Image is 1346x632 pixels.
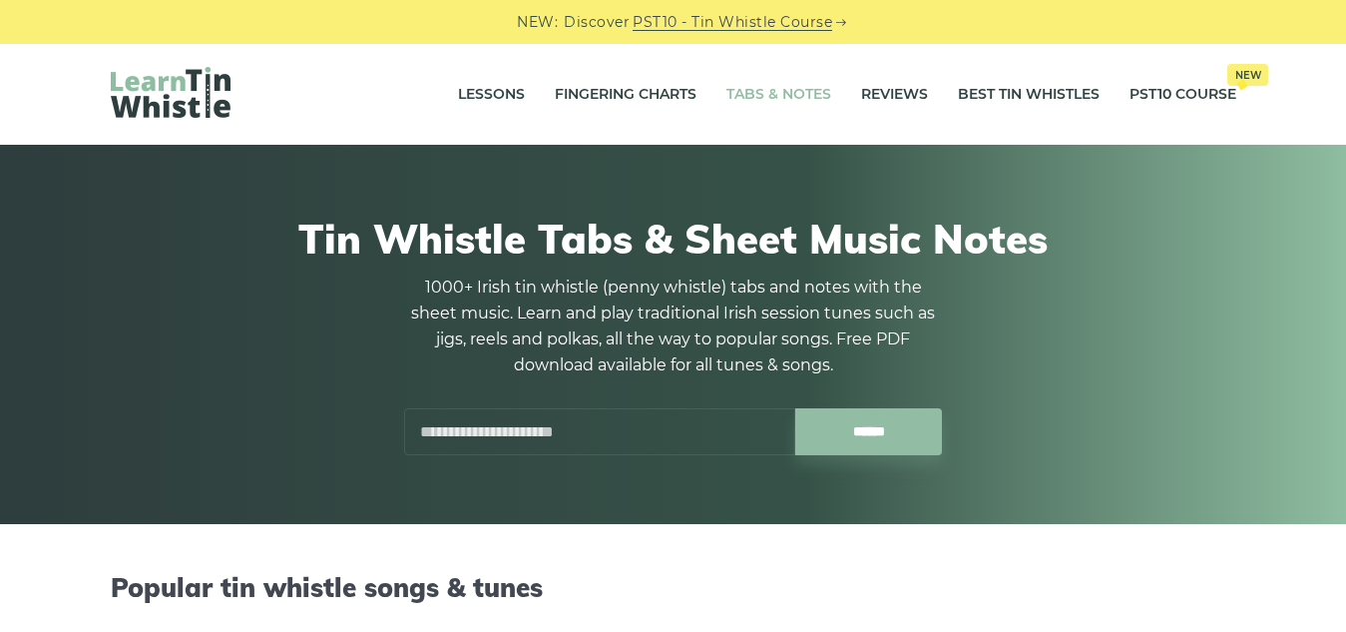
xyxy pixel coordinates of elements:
a: Best Tin Whistles [958,70,1100,120]
a: Fingering Charts [555,70,696,120]
a: Lessons [458,70,525,120]
span: New [1227,64,1268,86]
a: Reviews [861,70,928,120]
a: Tabs & Notes [726,70,831,120]
h1: Tin Whistle Tabs & Sheet Music Notes [111,215,1236,263]
p: 1000+ Irish tin whistle (penny whistle) tabs and notes with the sheet music. Learn and play tradi... [404,275,943,378]
h2: Popular tin whistle songs & tunes [111,572,1236,603]
a: PST10 CourseNew [1129,70,1236,120]
img: LearnTinWhistle.com [111,67,230,118]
